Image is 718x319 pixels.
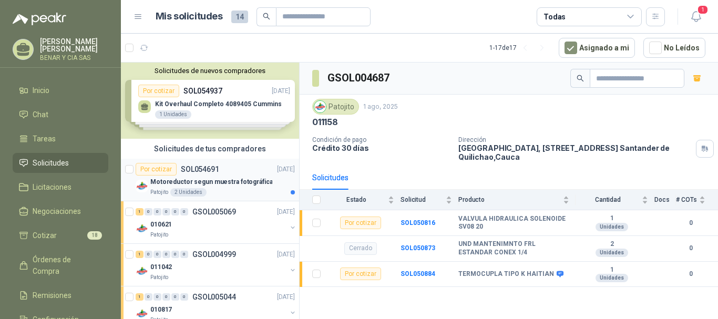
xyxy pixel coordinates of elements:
div: Unidades [596,249,628,257]
p: 010817 [150,305,172,315]
b: 1 [576,214,648,223]
span: # COTs [676,196,697,203]
span: Inicio [33,85,49,96]
th: Estado [327,190,401,210]
div: 0 [180,293,188,301]
div: 0 [171,293,179,301]
a: Cotizar18 [13,225,108,245]
span: Estado [327,196,386,203]
span: Negociaciones [33,205,81,217]
span: Cantidad [576,196,640,203]
p: [GEOGRAPHIC_DATA], [STREET_ADDRESS] Santander de Quilichao , Cauca [458,143,692,161]
div: 1 [136,208,143,215]
b: 0 [676,269,705,279]
p: SOL054691 [181,166,219,173]
h1: Mis solicitudes [156,9,223,24]
a: SOL050816 [401,219,435,227]
div: 0 [145,251,152,258]
a: Licitaciones [13,177,108,197]
div: 0 [153,251,161,258]
h3: GSOL004687 [327,70,391,86]
a: Negociaciones [13,201,108,221]
div: 0 [162,208,170,215]
p: 011158 [312,117,338,128]
div: Por cotizar [340,267,381,280]
span: Tareas [33,133,56,145]
p: 011042 [150,262,172,272]
span: Solicitud [401,196,444,203]
p: [DATE] [277,292,295,302]
img: Company Logo [136,265,148,277]
div: Todas [543,11,566,23]
div: Cerrado [344,242,377,255]
div: 1 [136,293,143,301]
a: Inicio [13,80,108,100]
span: Producto [458,196,561,203]
span: 14 [231,11,248,23]
span: 1 [697,5,709,15]
p: Condición de pago [312,136,450,143]
p: GSOL005069 [192,208,236,215]
img: Company Logo [136,180,148,192]
b: 0 [676,218,705,228]
p: BENAR Y CIA SAS [40,55,108,61]
p: [DATE] [277,164,295,174]
span: Chat [33,109,48,120]
a: 1 0 0 0 0 0 GSOL005069[DATE] Company Logo010621Patojito [136,205,297,239]
b: 1 [576,266,648,274]
p: Patojito [150,231,168,239]
p: Patojito [150,188,168,197]
a: Tareas [13,129,108,149]
div: 0 [145,208,152,215]
div: Por cotizar [340,217,381,229]
p: Dirección [458,136,692,143]
div: Por cotizar [136,163,177,176]
th: Cantidad [576,190,654,210]
th: Solicitud [401,190,458,210]
img: Logo peakr [13,13,66,25]
p: 010621 [150,220,172,230]
b: 2 [576,240,648,249]
p: GSOL004999 [192,251,236,258]
div: 0 [145,293,152,301]
button: No Leídos [643,38,705,58]
span: 18 [87,231,102,240]
img: Company Logo [136,222,148,235]
div: 0 [171,251,179,258]
button: Asignado a mi [559,38,635,58]
a: SOL050884 [401,270,435,277]
div: Solicitudes de tus compradores [121,139,299,159]
p: Motoreductor segun muestra fotográfica [150,177,272,187]
span: search [263,13,270,20]
div: 0 [162,293,170,301]
a: Por cotizarSOL054691[DATE] Company LogoMotoreductor segun muestra fotográficaPatojito2 Unidades [121,159,299,201]
button: 1 [686,7,705,26]
a: Chat [13,105,108,125]
span: Licitaciones [33,181,71,193]
p: GSOL005044 [192,293,236,301]
b: UND MANTENIMNTO FRL ESTANDAR CONEX 1/4 [458,240,569,256]
span: Órdenes de Compra [33,254,98,277]
span: Remisiones [33,290,71,301]
th: # COTs [676,190,718,210]
p: [DATE] [277,250,295,260]
div: 0 [153,208,161,215]
b: TERMOCUPLA TIPO K HAITIAN [458,270,554,279]
img: Company Logo [314,101,326,112]
p: [PERSON_NAME] [PERSON_NAME] [40,38,108,53]
b: VALVULA HIDRAULICA SOLENOIDE SV08 20 [458,215,569,231]
div: 0 [171,208,179,215]
button: Solicitudes de nuevos compradores [125,67,295,75]
th: Docs [654,190,676,210]
span: Cotizar [33,230,57,241]
a: SOL050873 [401,244,435,252]
a: Remisiones [13,285,108,305]
div: 0 [153,293,161,301]
div: Patojito [312,99,359,115]
div: 2 Unidades [170,188,207,197]
a: Solicitudes [13,153,108,173]
p: Crédito 30 días [312,143,450,152]
div: 1 - 17 de 17 [489,39,550,56]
